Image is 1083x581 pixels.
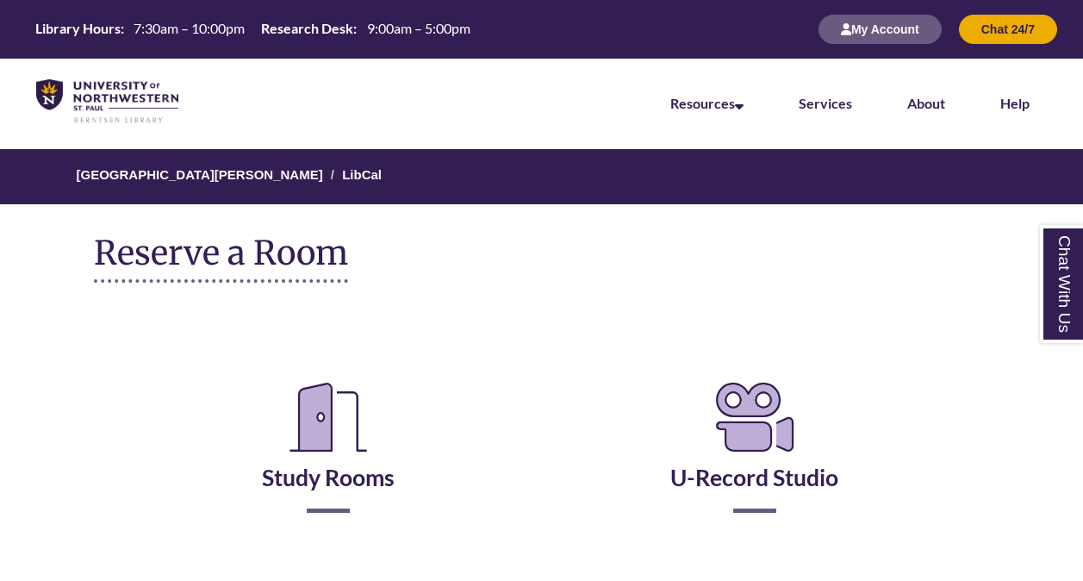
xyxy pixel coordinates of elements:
table: Hours Today [28,19,476,38]
th: Library Hours: [28,19,127,38]
a: Help [1000,95,1030,111]
img: UNWSP Library Logo [36,79,178,124]
a: Resources [670,95,744,111]
th: Research Desk: [254,19,359,38]
a: Hours Today [28,19,476,40]
a: My Account [818,22,942,36]
div: Reserve a Room [94,326,988,564]
nav: Breadcrumb [94,149,988,204]
a: Study Rooms [262,421,395,491]
a: [GEOGRAPHIC_DATA][PERSON_NAME] [77,167,323,182]
a: About [907,95,945,111]
span: 9:00am – 5:00pm [367,20,470,36]
span: 7:30am – 10:00pm [134,20,245,36]
h1: Reserve a Room [94,234,348,283]
button: Chat 24/7 [959,15,1057,44]
a: U-Record Studio [670,421,838,491]
button: My Account [818,15,942,44]
a: Services [799,95,852,111]
a: LibCal [342,167,382,182]
a: Chat 24/7 [959,22,1057,36]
